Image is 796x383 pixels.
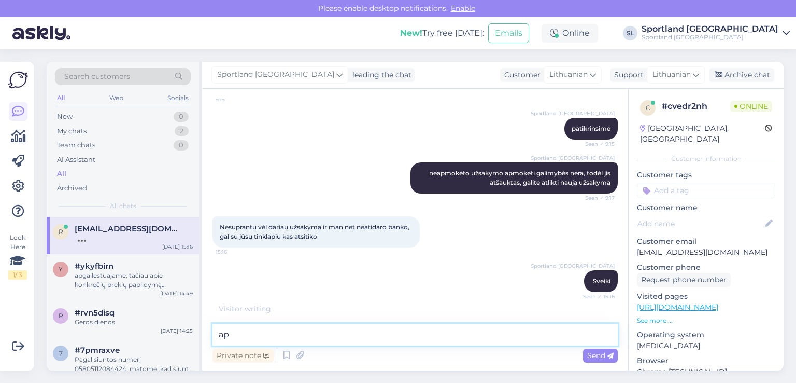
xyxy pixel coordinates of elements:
div: All [55,91,67,105]
span: Enable [448,4,478,13]
span: . [271,304,273,313]
a: [URL][DOMAIN_NAME] [637,303,718,312]
span: 7 [59,349,63,357]
div: Customer information [637,154,775,163]
img: Askly Logo [8,70,28,90]
a: Sportland [GEOGRAPHIC_DATA]Sportland [GEOGRAPHIC_DATA] [642,25,790,42]
div: Online [542,24,598,43]
span: Sveiki [593,277,610,285]
div: Sportland [GEOGRAPHIC_DATA] [642,33,778,42]
p: Operating system [637,330,775,340]
div: Try free [DATE]: [400,27,484,39]
p: See more ... [637,316,775,325]
p: Customer email [637,236,775,247]
span: #7pmraxve [75,346,120,355]
div: All [57,169,66,179]
span: #rvn5disq [75,308,115,318]
div: Visitor writing [212,304,618,314]
textarea: ap [212,324,618,346]
span: Seen ✓ 9:17 [576,194,615,202]
div: My chats [57,126,87,136]
span: Lithuanian [652,69,691,80]
span: 15:16 [216,248,254,256]
div: leading the chat [348,70,411,80]
span: Lithuanian [549,69,588,80]
span: Seen ✓ 9:15 [576,140,615,148]
b: New! [400,28,422,38]
div: SL [623,26,637,40]
span: c [646,104,650,112]
div: Socials [165,91,191,105]
div: apgailestuajame, tačiau apie konkrečių prekių papildymą informacijos neturime, prekės pildomos ki... [75,271,193,290]
div: Team chats [57,140,95,151]
input: Add a tag [637,183,775,198]
div: [DATE] 14:25 [161,327,193,335]
div: Geros dienos. [75,318,193,327]
span: Sportland [GEOGRAPHIC_DATA] [531,262,615,270]
div: AI Assistant [57,155,95,165]
p: Chrome [TECHNICAL_ID] [637,366,775,377]
div: Web [107,91,125,105]
span: Send [587,351,614,360]
div: 0 [174,140,189,151]
span: neapmokėto užsakymo apmokėti galimybės nėra, todėl jis atšauktas, galite atlikti naują užsakymą [429,169,612,186]
div: 2 [175,126,189,136]
div: Look Here [8,233,27,280]
span: r [59,228,63,236]
span: 9:15 [216,95,254,103]
div: Archived [57,183,87,194]
p: Browser [637,355,775,366]
span: All chats [110,201,136,211]
div: Support [610,70,644,80]
span: Online [730,101,772,112]
div: Pagal siuntos numerį 05805112084424, matome, kad siunta išvežta pristatymui, tai galimai siunta š... [75,355,193,374]
p: Customer phone [637,262,775,273]
p: Customer tags [637,170,775,181]
div: Archive chat [709,68,774,82]
div: Sportland [GEOGRAPHIC_DATA] [642,25,778,33]
span: Search customers [64,71,130,82]
span: y [59,265,63,273]
span: Sportland [GEOGRAPHIC_DATA] [217,69,334,80]
span: Sportland [GEOGRAPHIC_DATA] [531,154,615,162]
p: [EMAIL_ADDRESS][DOMAIN_NAME] [637,247,775,258]
span: patikrinsime [572,125,610,132]
div: [DATE] 14:49 [160,290,193,297]
div: [DATE] 15:16 [162,243,193,251]
button: Emails [488,23,529,43]
p: [MEDICAL_DATA] [637,340,775,351]
div: Private note [212,349,274,363]
div: 0 [174,112,189,122]
p: Customer name [637,202,775,213]
input: Add name [637,218,763,229]
span: Sportland [GEOGRAPHIC_DATA] [531,110,615,117]
div: # cvedr2nh [662,100,730,113]
span: ritasimk@gmail.com [75,224,182,234]
span: Nesuprantu vėl dariau užsakyma ir man net neatidaro banko, gal su jūsų tinklapiu kas atsitiko [220,223,411,240]
span: #ykyfbirn [75,262,113,271]
div: Customer [500,70,541,80]
div: 1 / 3 [8,270,27,280]
div: [GEOGRAPHIC_DATA], [GEOGRAPHIC_DATA] [640,123,765,145]
span: Seen ✓ 15:16 [576,293,615,300]
div: New [57,112,73,122]
p: Visited pages [637,291,775,302]
div: Request phone number [637,273,731,287]
span: r [59,312,63,320]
